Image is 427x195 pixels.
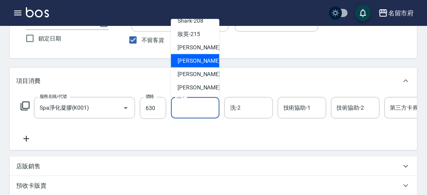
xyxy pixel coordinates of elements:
[355,5,371,21] button: save
[178,83,232,92] span: [PERSON_NAME] -222
[119,102,132,114] button: Open
[178,43,232,52] span: [PERSON_NAME] -216
[178,17,203,25] span: Shark -208
[16,162,40,171] p: 店販銷售
[38,34,61,43] span: 鎖定日期
[26,7,49,17] img: Logo
[142,36,164,45] span: 不留客資
[146,93,154,100] label: 價格
[178,70,232,78] span: [PERSON_NAME] -219
[40,93,67,100] label: 服務名稱/代號
[10,157,417,176] div: 店販銷售
[178,30,200,38] span: 妝英 -215
[375,5,417,21] button: 名留市府
[16,182,47,190] p: 預收卡販賣
[10,68,417,94] div: 項目消費
[16,77,40,85] p: 項目消費
[388,8,414,18] div: 名留市府
[178,57,232,65] span: [PERSON_NAME] -218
